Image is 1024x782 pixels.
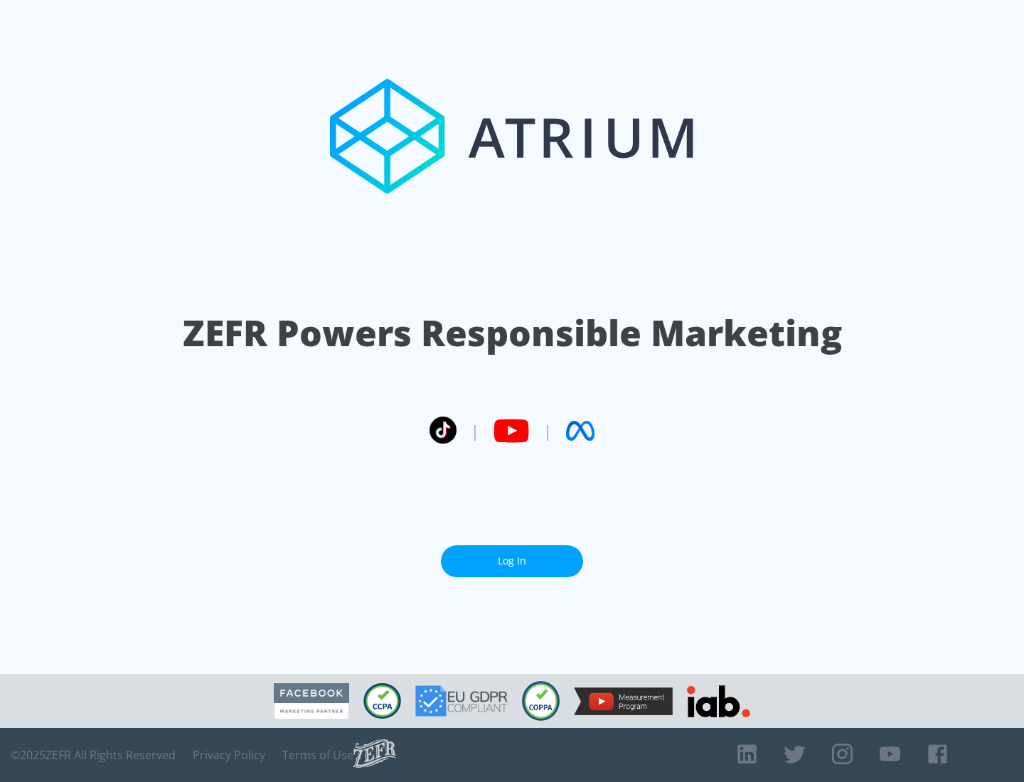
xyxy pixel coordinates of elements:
img: IAB [687,685,750,717]
a: Log In [441,545,583,577]
span: | [471,420,479,441]
span: | [543,420,552,441]
a: Privacy Policy [193,748,265,762]
h1: ZEFR Powers Responsible Marketing [183,309,842,358]
img: YouTube Measurement Program [574,687,673,715]
img: COPPA Compliant [522,681,560,721]
img: GDPR Compliant [415,685,508,717]
img: Facebook Marketing Partner [274,683,349,719]
span: © 2025 ZEFR All Rights Reserved [11,748,176,762]
img: CCPA Compliant [363,683,401,719]
a: Terms of Use [282,748,353,762]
